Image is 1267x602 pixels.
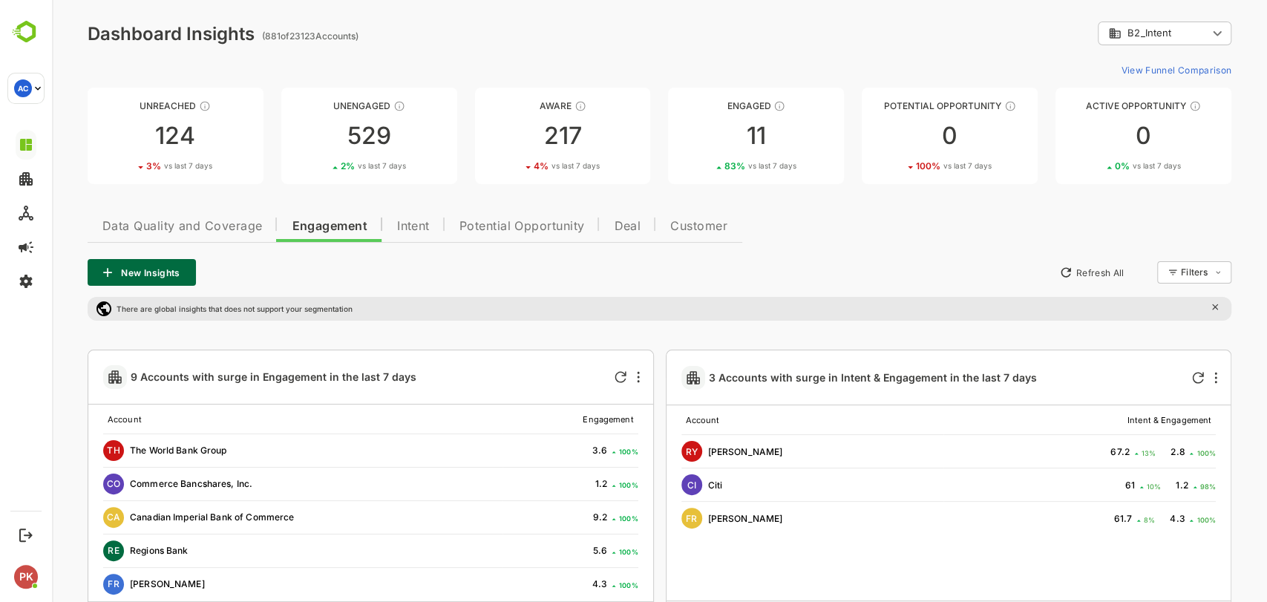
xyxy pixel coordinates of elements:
[1140,372,1152,384] div: Refresh
[51,405,586,601] table: customized table
[656,513,731,524] span: [PERSON_NAME]
[240,220,315,232] span: Engagement
[891,160,940,171] span: vs last 7 days
[78,545,137,556] a: Regions Bank
[567,448,586,456] div: 100 %
[78,478,200,489] a: Commerce Bancshares, Inc.
[1058,446,1079,457] span: 67.2
[482,160,548,171] div: 4 %
[36,88,212,184] a: UnreachedThese accounts have not been engaged with for a defined time period1243%vs last 7 days
[952,100,964,112] div: These accounts are MQAs and can be passed on to Inside Sales
[1056,27,1156,40] div: B2_Intent
[543,478,557,489] div: 1.2
[810,124,986,148] div: 0
[1004,124,1179,148] div: 0
[657,371,985,384] span: 3 Accounts with surge in Intent & Engagement in the last 7 days
[1063,160,1129,171] div: 0 %
[1004,88,1179,184] a: Active OpportunityThese accounts have open opportunities which might be at any of the Sales Stage...
[51,507,445,528] div: Canadian Imperial Bank of Commerce
[407,220,533,232] span: Potential Opportunity
[1073,480,1084,491] span: 61
[36,124,212,148] div: 124
[51,405,451,434] th: Account
[147,100,159,112] div: These accounts have not been engaged with for a defined time period
[616,100,792,111] div: Engaged
[810,88,986,184] a: Potential OpportunityThese accounts are MQAs and can be passed on to Inside Sales0100%vs last 7 days
[567,514,586,523] div: 100 %
[1076,27,1119,39] span: B2_Intent
[51,507,72,528] div: CA
[79,370,370,383] a: 9 Accounts with surge in Engagement in the last 7 days
[672,160,744,171] div: 83 %
[94,160,160,171] div: 3 %
[629,508,650,529] div: FR
[229,88,405,184] a: UnengagedThese accounts have not shown enough engagement and need nurturing5292%vs last 7 days
[36,100,212,111] div: Unreached
[51,474,72,494] div: CO
[563,371,574,383] div: Refresh
[423,100,599,111] div: Aware
[1063,58,1179,82] button: View Funnel Comparison
[810,100,986,111] div: Potential Opportunity
[696,160,744,171] span: vs last 7 days
[1127,259,1179,286] div: Filters
[7,18,45,46] img: BambooboxLogoMark.f1c84d78b4c51b1a7b5f700c9845e183.svg
[629,474,886,495] div: Citi
[721,100,733,112] div: These accounts are warm, further nurturing would qualify them to MQAs
[1145,516,1164,524] span: 100 %
[229,100,405,111] div: Unengaged
[1129,266,1156,278] div: Filters
[891,406,1164,434] th: Intent & Engagement
[306,160,354,171] span: vs last 7 days
[656,480,671,491] a: Citi
[1004,100,1179,111] div: Active Opportunity
[629,441,650,462] div: RY
[1095,482,1109,491] span: 10 %
[567,581,586,589] div: 100 %
[78,578,153,589] a: [PERSON_NAME]
[864,160,940,171] div: 100 %
[14,565,38,589] div: PK
[541,511,557,523] div: 9.2
[36,23,203,45] div: Dashboard Insights
[51,474,445,494] div: Commerce Bancshares, Inc.
[65,304,301,313] p: There are global insights that does not support your segmentation
[14,79,32,97] div: AC
[657,371,991,384] a: 3 Accounts with surge in Intent & Engagement in the last 7 days
[36,259,144,286] button: New Insights
[1145,449,1164,457] span: 100 %
[523,100,534,112] div: These accounts have just entered the buying cycle and need further nurturing
[1092,516,1103,524] span: 8 %
[629,406,1165,534] table: customized table
[1090,449,1104,457] span: 13 %
[423,88,599,184] a: AwareThese accounts have just entered the buying cycle and need further nurturing2174%vs last 7 days
[629,406,892,435] th: Account
[451,405,586,433] th: Engagement
[78,511,242,523] a: Canadian Imperial Bank of Commerce
[585,371,588,383] div: More
[112,160,160,171] span: vs last 7 days
[629,474,650,495] div: CI
[1001,261,1078,284] button: Refresh All
[1061,513,1081,524] span: 61.7
[541,545,557,556] div: 5.6
[618,220,675,232] span: Customer
[1148,482,1164,491] span: 98 %
[1081,160,1129,171] span: vs last 7 days
[540,578,557,589] div: 4.3
[50,220,210,232] span: Data Quality and Coverage
[78,445,175,456] a: The World Bank Group
[1046,19,1179,48] div: B2_Intent
[79,370,364,383] span: 9 Accounts with surge in Engagement in the last 7 days
[567,548,586,556] div: 100 %
[540,445,557,456] div: 3.6
[1109,480,1137,491] span: 1.2
[423,124,599,148] div: 217
[562,220,589,232] span: Deal
[656,446,731,457] span: [PERSON_NAME]
[16,525,36,545] button: Logout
